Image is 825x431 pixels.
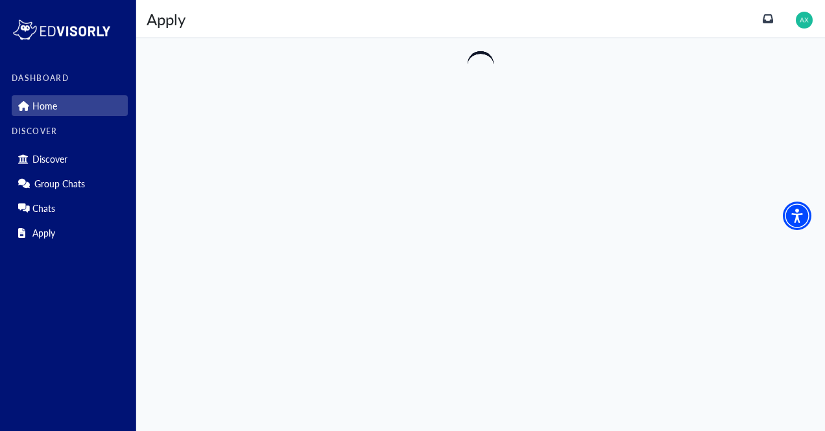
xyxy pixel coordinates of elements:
div: Discover [12,148,128,169]
label: DASHBOARD [12,74,128,83]
div: Chats [12,198,128,218]
p: Apply [32,227,55,239]
p: Discover [32,154,67,165]
div: Home [12,95,128,116]
div: Accessibility Menu [783,202,811,230]
p: Group Chats [34,178,85,189]
div: Apply [147,7,185,30]
div: Apply [12,222,128,243]
label: DISCOVER [12,127,128,136]
p: Home [32,100,57,111]
div: Group Chats [12,173,128,194]
img: logo [12,17,112,43]
p: Chats [32,203,55,214]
